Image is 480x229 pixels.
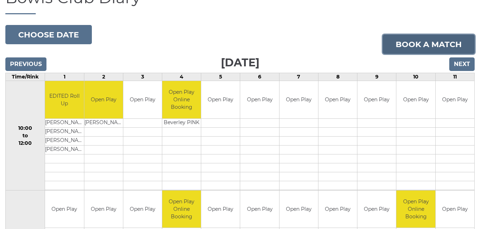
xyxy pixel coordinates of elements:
[201,190,240,228] td: Open Play
[318,73,357,81] td: 8
[436,81,474,118] td: Open Play
[162,81,201,118] td: Open Play Online Booking
[123,81,162,118] td: Open Play
[240,73,279,81] td: 6
[240,81,279,118] td: Open Play
[5,57,46,71] input: Previous
[6,73,45,81] td: Time/Rink
[45,118,84,127] td: [PERSON_NAME]
[279,190,318,228] td: Open Play
[357,81,396,118] td: Open Play
[396,190,435,228] td: Open Play Online Booking
[201,81,240,118] td: Open Play
[318,190,357,228] td: Open Play
[84,190,123,228] td: Open Play
[84,81,123,118] td: Open Play
[45,190,84,228] td: Open Play
[449,57,475,71] input: Next
[45,81,84,118] td: EDITED Roll Up
[396,73,435,81] td: 10
[84,118,123,127] td: [PERSON_NAME]
[162,118,201,127] td: Beverley PINK
[357,190,396,228] td: Open Play
[435,73,474,81] td: 11
[318,81,357,118] td: Open Play
[45,136,84,145] td: [PERSON_NAME]
[45,145,84,154] td: [PERSON_NAME]
[436,190,474,228] td: Open Play
[396,81,435,118] td: Open Play
[123,190,162,228] td: Open Play
[6,81,45,190] td: 10:00 to 12:00
[84,73,123,81] td: 2
[357,73,396,81] td: 9
[240,190,279,228] td: Open Play
[45,127,84,136] td: [PERSON_NAME]
[279,73,318,81] td: 7
[123,73,162,81] td: 3
[162,73,201,81] td: 4
[162,190,201,228] td: Open Play Online Booking
[383,35,475,54] a: Book a match
[201,73,240,81] td: 5
[45,73,84,81] td: 1
[5,25,92,44] button: Choose date
[279,81,318,118] td: Open Play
